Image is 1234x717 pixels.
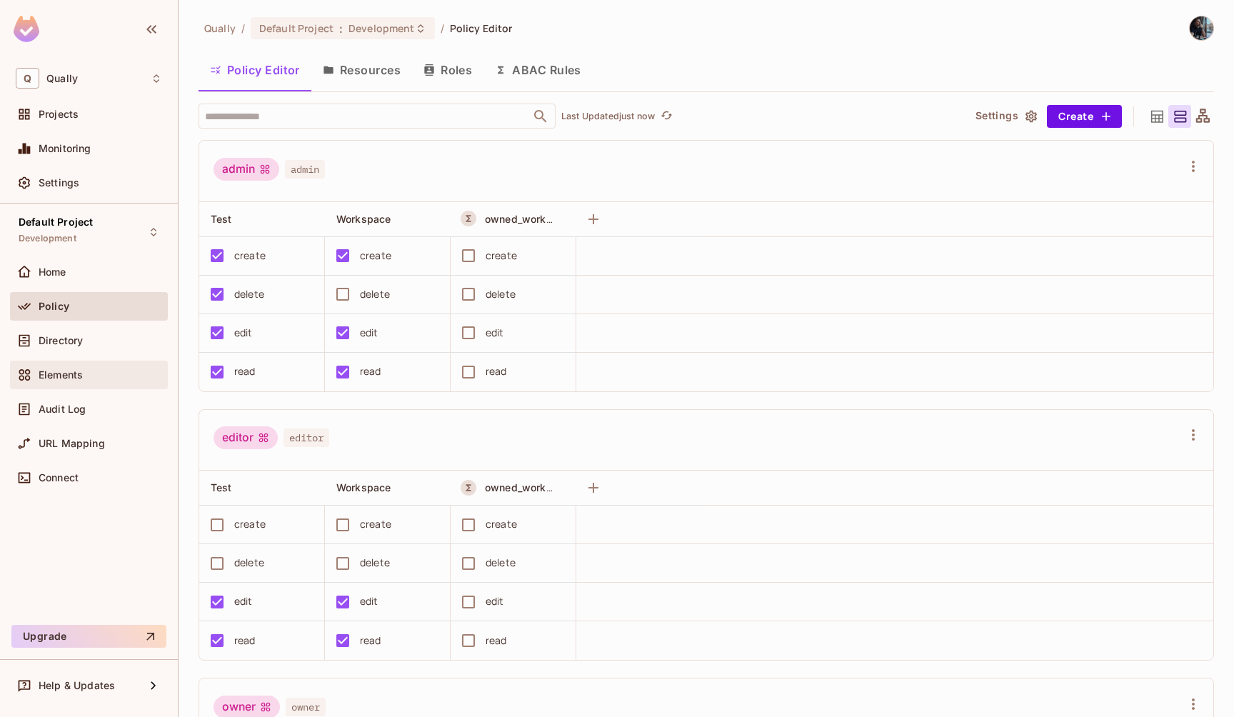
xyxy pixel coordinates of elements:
span: Workspace [336,213,391,225]
span: Workspace [336,481,391,493]
span: Monitoring [39,143,91,154]
div: read [234,363,256,379]
span: editor [284,428,329,447]
img: SReyMgAAAABJRU5ErkJggg== [14,16,39,42]
button: Roles [412,52,483,88]
span: Elements [39,369,83,381]
div: edit [234,593,253,609]
span: Default Project [19,216,93,228]
div: read [486,633,507,648]
span: owned_workspace [485,481,576,494]
button: A Resource Set is a dynamically conditioned resource, defined by real-time criteria. [461,211,476,226]
span: Connect [39,472,79,483]
span: Workspace: Qually [46,73,78,84]
span: Q [16,68,39,89]
button: A Resource Set is a dynamically conditioned resource, defined by real-time criteria. [461,480,476,496]
li: / [241,21,245,35]
div: read [360,363,381,379]
span: owner [286,698,326,716]
div: delete [360,555,390,571]
span: Click to refresh data [655,108,675,125]
div: edit [360,325,378,341]
div: delete [234,286,264,302]
div: edit [360,593,378,609]
div: edit [234,325,253,341]
span: Home [39,266,66,278]
span: Help & Updates [39,680,115,691]
div: edit [486,325,504,341]
span: refresh [661,109,673,124]
span: Test [211,481,232,493]
div: delete [360,286,390,302]
button: Policy Editor [199,52,311,88]
div: create [360,516,391,532]
div: read [234,633,256,648]
div: create [234,248,266,264]
div: delete [486,555,516,571]
span: Development [19,233,76,244]
button: Settings [970,105,1041,128]
span: admin [285,160,325,179]
span: the active workspace [204,21,236,35]
button: Create [1047,105,1122,128]
div: create [360,248,391,264]
span: Default Project [259,21,333,35]
span: Development [348,21,414,35]
button: refresh [658,108,675,125]
div: create [234,516,266,532]
button: Open [531,106,551,126]
div: delete [234,555,264,571]
span: Policy [39,301,69,312]
div: read [486,363,507,379]
button: ABAC Rules [483,52,593,88]
span: Projects [39,109,79,120]
span: URL Mapping [39,438,105,449]
div: delete [486,286,516,302]
span: Settings [39,177,79,189]
span: owned_workspace [485,212,576,226]
div: read [360,633,381,648]
div: create [486,248,517,264]
span: : [338,23,343,34]
p: Last Updated just now [561,111,655,122]
button: Upgrade [11,625,166,648]
li: / [441,21,444,35]
button: Resources [311,52,412,88]
span: Test [211,213,232,225]
img: Alex Glazkov [1190,16,1213,40]
div: create [486,516,517,532]
span: Directory [39,335,83,346]
div: editor [214,426,278,449]
div: edit [486,593,504,609]
span: Audit Log [39,403,86,415]
span: Policy Editor [450,21,513,35]
div: admin [214,158,279,181]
